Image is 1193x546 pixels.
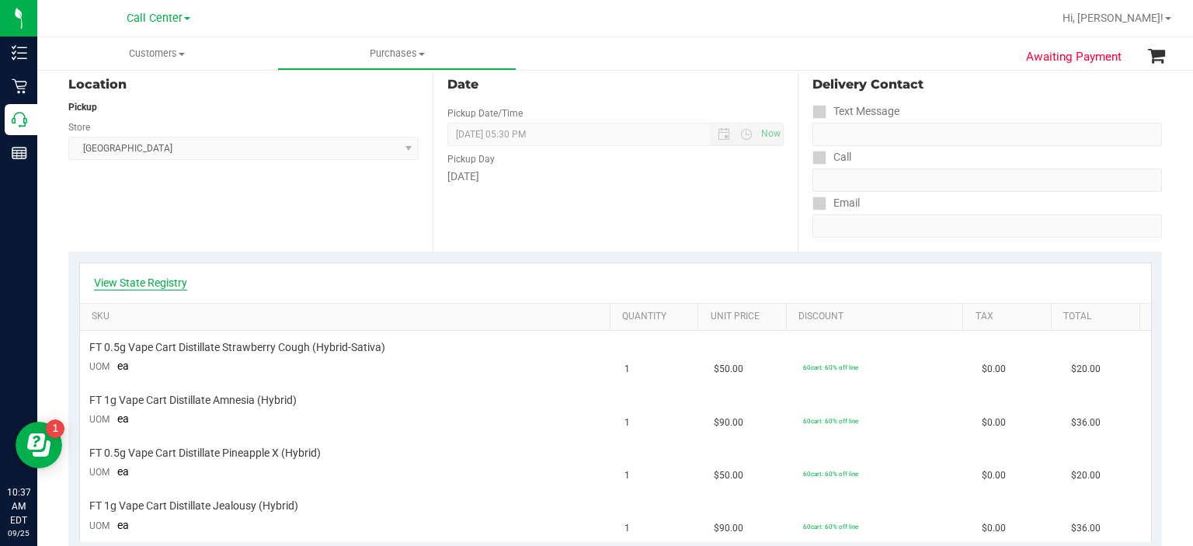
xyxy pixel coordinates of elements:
[711,311,781,323] a: Unit Price
[803,417,858,425] span: 60cart: 60% off line
[624,468,630,483] span: 1
[117,519,129,531] span: ea
[7,485,30,527] p: 10:37 AM EDT
[89,414,110,425] span: UOM
[7,527,30,539] p: 09/25
[447,75,783,94] div: Date
[803,470,858,478] span: 60cart: 60% off line
[89,499,298,513] span: FT 1g Vape Cart Distillate Jealousy (Hybrid)
[127,12,183,25] span: Call Center
[803,363,858,371] span: 60cart: 60% off line
[812,100,899,123] label: Text Message
[12,45,27,61] inline-svg: Inventory
[714,468,743,483] span: $50.00
[714,416,743,430] span: $90.00
[798,311,957,323] a: Discount
[714,521,743,536] span: $90.00
[1063,311,1133,323] a: Total
[37,37,277,70] a: Customers
[89,361,110,372] span: UOM
[447,106,523,120] label: Pickup Date/Time
[624,521,630,536] span: 1
[68,75,419,94] div: Location
[447,169,783,185] div: [DATE]
[89,340,385,355] span: FT 0.5g Vape Cart Distillate Strawberry Cough (Hybrid-Sativa)
[68,102,97,113] strong: Pickup
[812,169,1162,192] input: Format: (999) 999-9999
[89,446,321,461] span: FT 0.5g Vape Cart Distillate Pineapple X (Hybrid)
[37,47,277,61] span: Customers
[1071,362,1101,377] span: $20.00
[976,311,1045,323] a: Tax
[89,520,110,531] span: UOM
[714,362,743,377] span: $50.00
[12,78,27,94] inline-svg: Retail
[982,362,1006,377] span: $0.00
[982,521,1006,536] span: $0.00
[117,360,129,372] span: ea
[89,467,110,478] span: UOM
[46,419,64,438] iframe: Resource center unread badge
[1071,521,1101,536] span: $36.00
[622,311,692,323] a: Quantity
[812,123,1162,146] input: Format: (999) 999-9999
[812,146,851,169] label: Call
[278,47,517,61] span: Purchases
[12,145,27,161] inline-svg: Reports
[94,275,187,290] a: View State Registry
[16,422,62,468] iframe: Resource center
[812,75,1162,94] div: Delivery Contact
[803,523,858,530] span: 60cart: 60% off line
[92,311,603,323] a: SKU
[1026,48,1122,66] span: Awaiting Payment
[1071,416,1101,430] span: $36.00
[89,393,297,408] span: FT 1g Vape Cart Distillate Amnesia (Hybrid)
[447,152,495,166] label: Pickup Day
[982,416,1006,430] span: $0.00
[1071,468,1101,483] span: $20.00
[1063,12,1163,24] span: Hi, [PERSON_NAME]!
[117,412,129,425] span: ea
[12,112,27,127] inline-svg: Call Center
[68,120,90,134] label: Store
[624,416,630,430] span: 1
[624,362,630,377] span: 1
[812,192,860,214] label: Email
[277,37,517,70] a: Purchases
[982,468,1006,483] span: $0.00
[117,465,129,478] span: ea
